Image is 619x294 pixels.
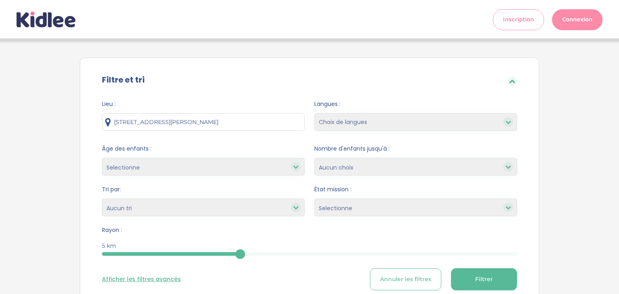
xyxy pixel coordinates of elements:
span: 5 km [102,242,116,250]
span: Lieu : [102,100,305,108]
span: Nombre d'enfants jusqu'à : [314,145,517,153]
span: Langues : [314,100,517,108]
a: Connexion [552,9,602,30]
span: Âge des enfants : [102,145,305,153]
button: Filtrer [451,268,517,290]
span: État mission : [314,185,517,194]
input: Ville ou code postale [102,113,305,131]
button: Afficher les filtres avancés [102,275,181,284]
label: Filtre et tri [102,74,145,86]
a: Inscription [493,9,544,30]
button: Annuler les filtres [370,268,441,290]
span: Tri par: [102,185,305,194]
span: Filtrer [475,275,493,284]
span: Annuler les filtres [380,275,431,284]
span: Rayon : [102,226,517,234]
